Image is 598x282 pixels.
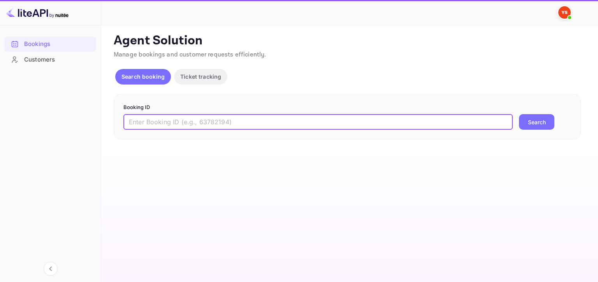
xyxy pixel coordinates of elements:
img: Yandex Support [558,6,571,19]
div: Bookings [24,40,92,49]
span: Manage bookings and customer requests efficiently. [114,51,266,59]
div: Bookings [5,37,96,52]
p: Agent Solution [114,33,584,49]
p: Ticket tracking [180,72,221,81]
button: Collapse navigation [44,262,58,276]
a: Customers [5,52,96,67]
button: Search [519,114,554,130]
p: Search booking [121,72,165,81]
div: Customers [24,55,92,64]
p: Booking ID [123,104,571,111]
a: Bookings [5,37,96,51]
input: Enter Booking ID (e.g., 63782194) [123,114,513,130]
img: LiteAPI logo [6,6,69,19]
